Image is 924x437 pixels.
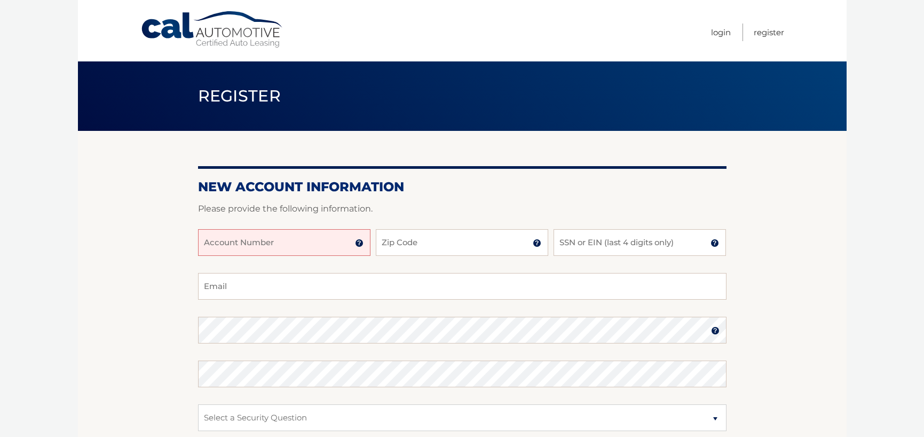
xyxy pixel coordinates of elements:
[710,239,719,247] img: tooltip.svg
[533,239,541,247] img: tooltip.svg
[554,229,726,256] input: SSN or EIN (last 4 digits only)
[198,86,281,106] span: Register
[198,201,726,216] p: Please provide the following information.
[711,24,731,41] a: Login
[376,229,548,256] input: Zip Code
[198,229,370,256] input: Account Number
[754,24,784,41] a: Register
[198,273,726,300] input: Email
[355,239,364,247] img: tooltip.svg
[198,179,726,195] h2: New Account Information
[711,326,720,335] img: tooltip.svg
[140,11,285,49] a: Cal Automotive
